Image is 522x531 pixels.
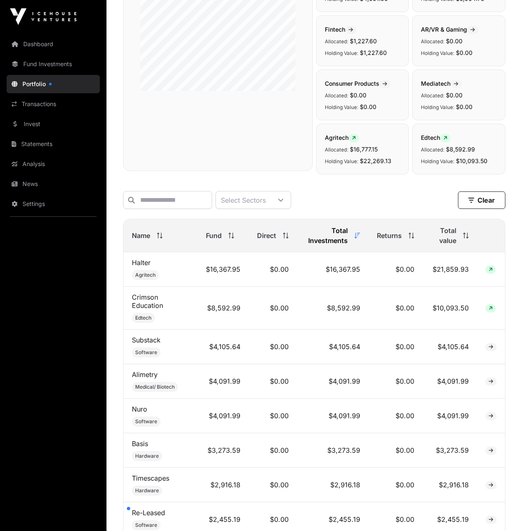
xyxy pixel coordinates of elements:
[297,468,369,502] td: $2,916.18
[7,75,100,93] a: Portfolio
[350,37,377,45] span: $1,227.60
[132,336,161,344] a: Substack
[132,258,151,267] a: Halter
[421,92,444,99] span: Allocated:
[216,191,271,208] div: Select Sectors
[423,468,477,502] td: $2,916.18
[421,80,462,87] span: Mediatech
[297,364,369,399] td: $4,091.99
[132,474,169,482] a: Timescapes
[421,38,444,45] span: Allocated:
[7,155,100,173] a: Analysis
[249,330,297,364] td: $0.00
[7,55,100,73] a: Fund Investments
[369,433,423,468] td: $0.00
[249,433,297,468] td: $0.00
[297,433,369,468] td: $3,273.59
[369,468,423,502] td: $0.00
[360,49,387,56] span: $1,227.60
[421,146,444,153] span: Allocated:
[198,433,249,468] td: $3,273.59
[446,37,463,45] span: $0.00
[305,226,348,246] span: Total Investments
[10,8,77,25] img: Icehouse Ventures Logo
[360,103,376,110] span: $0.00
[325,50,358,56] span: Holding Value:
[350,92,366,99] span: $0.00
[456,157,487,164] span: $10,093.50
[325,92,348,99] span: Allocated:
[249,399,297,433] td: $0.00
[421,26,478,33] span: AR/VR & Gaming
[423,364,477,399] td: $4,091.99
[456,49,473,56] span: $0.00
[198,468,249,502] td: $2,916.18
[421,104,454,110] span: Holding Value:
[7,135,100,153] a: Statements
[249,287,297,330] td: $0.00
[446,146,475,153] span: $8,592.99
[132,293,163,310] a: Crimson Education
[206,231,222,241] span: Fund
[198,287,249,330] td: $8,592.99
[456,103,473,110] span: $0.00
[421,134,450,141] span: Edtech
[423,252,477,287] td: $21,859.93
[132,509,165,517] a: Re-Leased
[198,330,249,364] td: $4,105.64
[198,364,249,399] td: $4,091.99
[249,468,297,502] td: $0.00
[423,399,477,433] td: $4,091.99
[480,491,522,531] iframe: Chat Widget
[198,399,249,433] td: $4,091.99
[7,95,100,113] a: Transactions
[369,287,423,330] td: $0.00
[325,134,359,141] span: Agritech
[458,191,505,209] button: Clear
[297,252,369,287] td: $16,367.95
[135,487,159,494] span: Hardware
[7,195,100,213] a: Settings
[135,384,175,390] span: Medical/ Biotech
[135,349,157,356] span: Software
[446,92,463,99] span: $0.00
[325,158,358,164] span: Holding Value:
[249,364,297,399] td: $0.00
[360,157,391,164] span: $22,269.13
[135,522,157,529] span: Software
[297,399,369,433] td: $4,091.99
[423,330,477,364] td: $4,105.64
[423,433,477,468] td: $3,273.59
[135,315,151,321] span: Edtech
[132,231,150,241] span: Name
[132,405,147,413] a: Nuro
[297,287,369,330] td: $8,592.99
[325,38,348,45] span: Allocated:
[325,26,356,33] span: Fintech
[325,80,391,87] span: Consumer Products
[325,146,348,153] span: Allocated:
[249,252,297,287] td: $0.00
[421,50,454,56] span: Holding Value:
[257,231,276,241] span: Direct
[369,330,423,364] td: $0.00
[431,226,456,246] span: Total value
[369,364,423,399] td: $0.00
[369,252,423,287] td: $0.00
[132,370,158,379] a: Alimetry
[423,287,477,330] td: $10,093.50
[377,231,402,241] span: Returns
[325,104,358,110] span: Holding Value:
[350,146,378,153] span: $16,777.15
[132,439,148,448] a: Basis
[369,399,423,433] td: $0.00
[135,272,156,278] span: Agritech
[7,175,100,193] a: News
[198,252,249,287] td: $16,367.95
[7,35,100,53] a: Dashboard
[297,330,369,364] td: $4,105.64
[135,453,159,459] span: Hardware
[421,158,454,164] span: Holding Value:
[135,418,157,425] span: Software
